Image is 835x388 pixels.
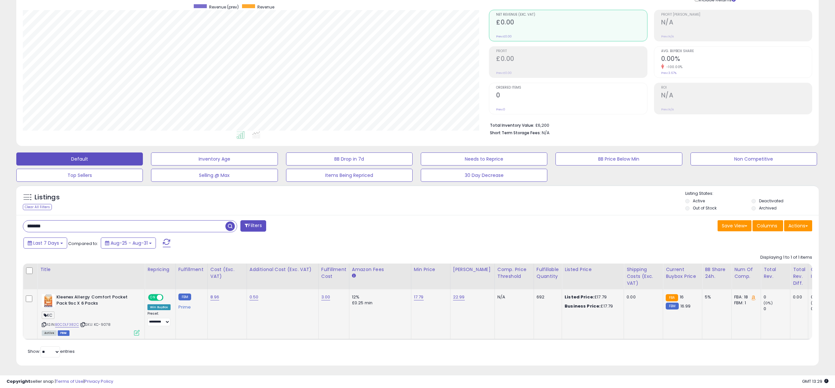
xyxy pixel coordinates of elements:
[42,294,140,335] div: ASIN:
[286,152,413,165] button: BB Drop in 7d
[661,35,674,38] small: Prev: N/A
[760,254,812,261] div: Displaying 1 to 1 of 1 items
[151,152,278,165] button: Inventory Age
[793,266,805,287] div: Total Rev. Diff.
[661,92,812,100] h2: N/A
[497,294,529,300] div: N/A
[496,50,647,53] span: Profit
[162,295,173,300] span: OFF
[490,122,534,128] b: Total Inventory Value:
[240,220,266,232] button: Filters
[693,198,705,204] label: Active
[565,294,594,300] b: Listed Price:
[542,130,550,136] span: N/A
[210,294,220,300] a: 8.96
[497,266,531,280] div: Comp. Price Threshold
[16,152,143,165] button: Default
[661,71,676,75] small: Prev: 3.67%
[680,303,691,309] span: 16.99
[661,86,812,90] span: ROI
[661,55,812,64] h2: 0.00%
[734,300,756,306] div: FBM: 1
[453,294,465,300] a: 22.99
[147,304,171,310] div: Win BuyBox
[666,266,699,280] div: Current Buybox Price
[496,71,512,75] small: Prev: £0.00
[734,266,758,280] div: Num of Comp.
[209,4,239,10] span: Revenue (prev)
[496,55,647,64] h2: £0.00
[210,266,244,280] div: Cost (Exc. VAT)
[759,205,777,211] label: Archived
[811,266,835,280] div: Ordered Items
[321,266,346,280] div: Fulfillment Cost
[111,240,148,246] span: Aug-25 - Aug-31
[257,4,274,10] span: Revenue
[84,378,113,384] a: Privacy Policy
[757,223,777,229] span: Columns
[661,50,812,53] span: Avg. Buybox Share
[661,19,812,27] h2: N/A
[352,266,408,273] div: Amazon Fees
[705,266,729,280] div: BB Share 24h.
[178,266,205,273] div: Fulfillment
[42,294,55,307] img: 41OzTJEJTPL._SL40_.jpg
[151,169,278,182] button: Selling @ Max
[352,300,406,306] div: £0.25 min
[734,294,756,300] div: FBA: 18
[661,13,812,17] span: Profit [PERSON_NAME]
[784,220,812,231] button: Actions
[764,266,787,280] div: Total Rev.
[16,169,143,182] button: Top Sellers
[421,169,547,182] button: 30 Day Decrease
[752,220,783,231] button: Columns
[56,378,83,384] a: Terms of Use
[250,294,259,300] a: 0.50
[55,322,79,327] a: B0CDLF382C
[421,152,547,165] button: Needs to Reprice
[565,303,619,309] div: £17.79
[764,300,773,306] small: (0%)
[453,266,492,273] div: [PERSON_NAME]
[28,348,75,354] span: Show: entries
[811,300,820,306] small: (0%)
[178,302,203,310] div: Prime
[414,294,424,300] a: 17.79
[7,379,113,385] div: seller snap | |
[56,294,136,308] b: Kleenex Allergy Comfort Pocket Pack 9sc X 6 Packs
[664,65,683,69] small: -100.00%
[661,108,674,111] small: Prev: N/A
[33,240,59,246] span: Last 7 Days
[691,152,817,165] button: Non Competitive
[23,237,67,249] button: Last 7 Days
[352,273,356,279] small: Amazon Fees.
[496,19,647,27] h2: £0.00
[627,294,658,300] div: 0.00
[627,266,660,287] div: Shipping Costs (Exc. VAT)
[42,330,57,336] span: All listings currently available for purchase on Amazon
[793,294,803,300] div: 0.00
[414,266,448,273] div: Min Price
[80,322,111,327] span: | SKU: KC-9078
[149,295,157,300] span: ON
[693,205,717,211] label: Out of Stock
[802,378,828,384] span: 2025-09-8 13:29 GMT
[705,294,726,300] div: 5%
[286,169,413,182] button: Items Being Repriced
[147,311,171,326] div: Preset:
[565,294,619,300] div: £17.79
[496,86,647,90] span: Ordered Items
[565,266,621,273] div: Listed Price
[496,35,512,38] small: Prev: £0.00
[58,330,69,336] span: FBM
[68,240,98,247] span: Compared to:
[680,294,684,300] span: 16
[35,193,60,202] h5: Listings
[250,266,316,273] div: Additional Cost (Exc. VAT)
[496,92,647,100] h2: 0
[764,306,790,312] div: 0
[759,198,783,204] label: Deactivated
[496,108,505,111] small: Prev: 0
[565,303,600,309] b: Business Price:
[718,220,751,231] button: Save View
